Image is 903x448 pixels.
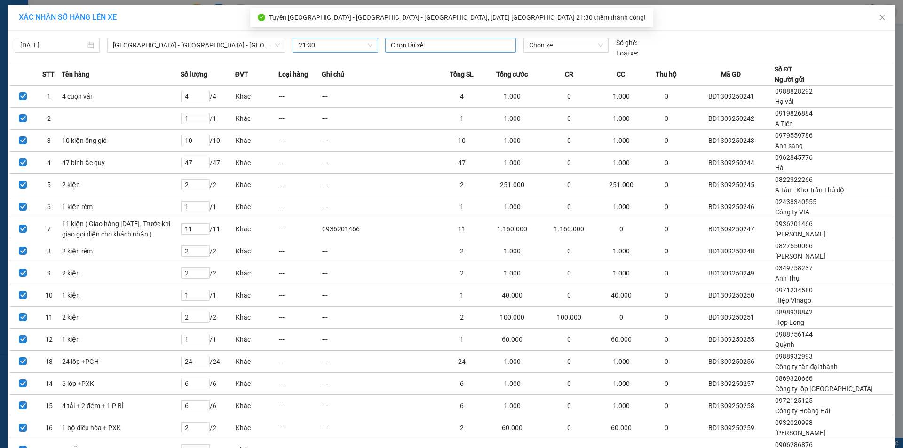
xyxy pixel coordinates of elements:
span: Hiệp Vinago [775,297,811,304]
td: 0 [541,284,598,307]
td: 1.000 [483,130,541,152]
span: STT [42,69,55,79]
td: 0 [541,417,598,439]
span: 02438340555 [775,198,816,205]
td: / 1 [181,284,235,307]
td: --- [322,351,440,373]
span: Mã GD [721,69,741,79]
span: 0936201466 [775,220,813,228]
td: BD1309250257 [688,373,775,395]
td: 6 [36,196,62,218]
span: BD1309250295 [92,55,148,64]
td: 0 [541,108,598,130]
span: 0349758237 [775,264,813,272]
td: BD1309250245 [688,174,775,196]
span: Số lượng [181,69,207,79]
td: 0 [541,196,598,218]
td: 1.000 [598,196,644,218]
td: 4 cuộn vải [62,86,180,108]
span: [PERSON_NAME] [775,252,825,260]
span: [PERSON_NAME] [775,429,825,437]
span: Tổng cước [496,69,528,79]
td: BD1309250248 [688,240,775,262]
span: Tên hàng [62,69,89,79]
span: Số ghế: [616,38,637,48]
td: --- [322,86,440,108]
span: check-circle [258,14,265,21]
td: 0 [645,351,688,373]
td: 16 [36,417,62,439]
span: CC [617,69,625,79]
td: 47 bình ắc quy [62,152,180,174]
td: / 11 [181,218,235,240]
td: 1.000 [483,152,541,174]
span: 0988756144 [775,330,813,338]
td: --- [322,395,440,417]
td: 0 [645,240,688,262]
td: 1 [440,196,483,218]
td: 0 [541,240,598,262]
span: 0971234580 [775,286,813,294]
td: 5 [36,174,62,196]
td: --- [322,174,440,196]
td: 3 [36,130,62,152]
td: 100.000 [541,307,598,329]
span: Ghi chú [322,69,344,79]
td: --- [278,307,322,329]
td: --- [278,329,322,351]
td: 2 [440,307,483,329]
img: logo [3,28,40,64]
td: 1.000 [598,86,644,108]
td: 1 [36,86,62,108]
td: 0 [645,108,688,130]
span: Tuyến [GEOGRAPHIC_DATA] - [GEOGRAPHIC_DATA] - [GEOGRAPHIC_DATA], [DATE] [GEOGRAPHIC_DATA] 21:30 t... [269,14,646,21]
span: Quỳnh [775,341,794,348]
input: 13/09/2025 [20,40,86,50]
td: Khác [235,218,278,240]
td: --- [322,284,440,307]
td: Khác [235,417,278,439]
span: Hợp Long [775,319,804,326]
td: --- [278,417,322,439]
span: 0822322266 [775,176,813,183]
span: 0979559786 [775,132,813,139]
td: 12 [36,329,62,351]
td: --- [278,351,322,373]
td: 0 [645,174,688,196]
td: Khác [235,262,278,284]
td: 1.000 [483,196,541,218]
td: 6 [440,395,483,417]
strong: TĐ chuyển phát: [40,52,81,66]
td: 0 [645,395,688,417]
td: BD1309250250 [688,284,775,307]
td: 2 [440,417,483,439]
span: Hà Nội - Lào Cai - Sapa [113,38,280,52]
span: Hà [775,164,784,172]
td: Khác [235,284,278,307]
td: 1 bộ điều hòa + PXK [62,417,180,439]
td: 1.000 [598,108,644,130]
td: 15 [36,395,62,417]
span: XÁC NHẬN SỐ HÀNG LÊN XE [19,13,117,22]
td: 0 [645,284,688,307]
td: 0 [541,152,598,174]
td: / 10 [181,130,235,152]
strong: VIỆT HIẾU LOGISTIC [43,8,88,28]
span: ĐVT [235,69,248,79]
td: BD1309250259 [688,417,775,439]
td: 11 [36,307,62,329]
td: 13 [36,351,62,373]
span: Công ty lốp [GEOGRAPHIC_DATA] [775,385,873,393]
td: 1 [440,329,483,351]
td: 60.000 [483,417,541,439]
td: 0 [541,329,598,351]
span: CR [565,69,573,79]
td: 1.000 [598,373,644,395]
td: BD1309250255 [688,329,775,351]
td: 1.000 [598,351,644,373]
td: Khác [235,329,278,351]
td: 0 [645,86,688,108]
td: 2 kiện [62,174,180,196]
td: BD1309250251 [688,307,775,329]
td: --- [278,395,322,417]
